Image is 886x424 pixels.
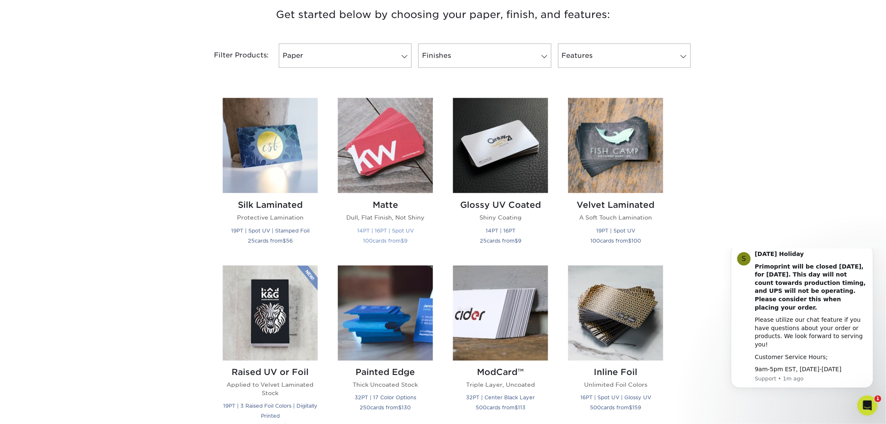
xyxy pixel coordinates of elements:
small: 19PT | 3 Raised Foil Colors | Digitally Printed [223,403,317,419]
small: 32PT | 17 Color Options [355,395,416,401]
a: Features [558,44,691,68]
small: cards from [480,238,521,244]
div: Please utilize our chat feature if you have questions about your order or products. We look forwa... [36,67,149,100]
iframe: Intercom notifications message [719,248,886,401]
span: 130 [402,405,411,411]
small: cards from [476,405,525,411]
small: 32PT | Center Black Layer [466,395,535,401]
small: cards from [590,405,641,411]
div: 9am-5pm EST, [DATE]-[DATE] [36,117,149,125]
span: 9 [518,238,521,244]
h2: Velvet Laminated [568,200,663,210]
h2: Silk Laminated [223,200,318,210]
a: Matte Business Cards Matte Dull, Flat Finish, Not Shiny 14PT | 16PT | Spot UV 100cards from$9 [338,98,433,255]
div: Customer Service Hours; [36,105,149,113]
span: 25 [480,238,487,244]
small: 19PT | Spot UV [596,228,635,234]
iframe: Intercom live chat [858,396,878,416]
small: cards from [248,238,293,244]
iframe: Google Customer Reviews [2,398,71,421]
span: 113 [518,405,525,411]
span: 159 [633,405,641,411]
p: Triple Layer, Uncoated [453,381,548,389]
p: Dull, Flat Finish, Not Shiny [338,213,433,222]
p: A Soft Touch Lamination [568,213,663,222]
a: Paper [279,44,412,68]
p: Protective Lamination [223,213,318,222]
a: Finishes [418,44,551,68]
img: Inline Foil Business Cards [568,266,663,361]
p: Unlimited Foil Colors [568,381,663,389]
a: Glossy UV Coated Business Cards Glossy UV Coated Shiny Coating 14PT | 16PT 25cards from$9 [453,98,548,255]
small: 14PT | 16PT | Spot UV [357,228,414,234]
img: ModCard™ Business Cards [453,266,548,361]
small: 14PT | 16PT [486,228,515,234]
h2: Raised UV or Foil [223,367,318,377]
span: 250 [360,405,371,411]
span: 1 [875,396,881,402]
img: Matte Business Cards [338,98,433,193]
span: 100 [590,238,600,244]
div: Message content [36,2,149,125]
a: Velvet Laminated Business Cards Velvet Laminated A Soft Touch Lamination 19PT | Spot UV 100cards ... [568,98,663,255]
img: Painted Edge Business Cards [338,266,433,361]
small: cards from [590,238,641,244]
span: 500 [590,405,601,411]
h2: ModCard™ [453,367,548,377]
span: 100 [631,238,641,244]
span: 9 [404,238,408,244]
img: New Product [297,266,318,291]
span: $ [399,405,402,411]
span: $ [628,238,631,244]
span: $ [401,238,404,244]
span: $ [629,405,633,411]
h2: Inline Foil [568,367,663,377]
small: 16PT | Spot UV | Glossy UV [580,395,651,401]
span: $ [515,405,518,411]
span: 25 [248,238,255,244]
a: Silk Laminated Business Cards Silk Laminated Protective Lamination 19PT | Spot UV | Stamped Foil ... [223,98,318,255]
span: $ [515,238,518,244]
small: cards from [363,238,408,244]
span: 500 [476,405,487,411]
h2: Matte [338,200,433,210]
img: Raised UV or Foil Business Cards [223,266,318,361]
img: Glossy UV Coated Business Cards [453,98,548,193]
p: Applied to Velvet Laminated Stock [223,381,318,398]
p: Thick Uncoated Stock [338,381,433,389]
h2: Glossy UV Coated [453,200,548,210]
div: Filter Products: [192,44,276,68]
p: Shiny Coating [453,213,548,222]
span: $ [283,238,286,244]
small: 19PT | Spot UV | Stamped Foil [231,228,309,234]
img: Velvet Laminated Business Cards [568,98,663,193]
span: 56 [286,238,293,244]
div: Profile image for Support [19,4,32,17]
p: Message from Support, sent 1m ago [36,127,149,134]
small: cards from [360,405,411,411]
b: [DATE] Holiday [36,2,85,9]
img: Silk Laminated Business Cards [223,98,318,193]
h2: Painted Edge [338,367,433,377]
span: 100 [363,238,373,244]
b: Primoprint will be closed [DATE], for [DATE]. This day will not count towards production timing, ... [36,15,147,62]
